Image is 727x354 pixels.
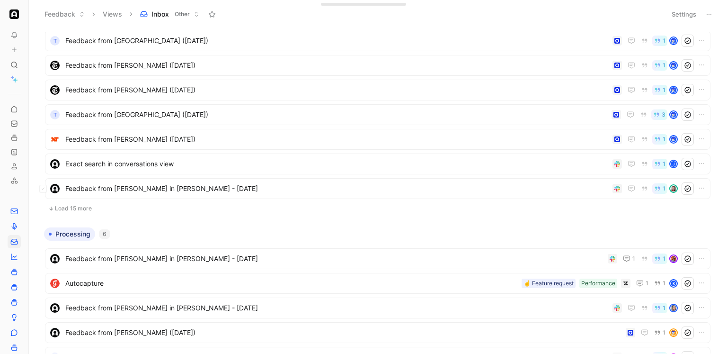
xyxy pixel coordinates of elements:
span: Feedback from [PERSON_NAME] in [PERSON_NAME] - [DATE] [65,253,604,264]
button: 3 [651,109,667,120]
div: Performance [581,279,615,288]
span: Inbox [151,9,169,19]
div: 6 [99,229,110,239]
button: 1 [621,253,637,264]
img: logo [50,184,60,193]
span: 1 [632,256,635,262]
span: Autocapture [65,278,518,289]
span: 1 [663,281,665,286]
button: 1 [652,85,667,95]
button: Ada [8,8,21,21]
span: Processing [55,229,90,239]
a: logoAutocapturePerformance☝️ Feature request11K [45,273,710,294]
span: Feedback from [PERSON_NAME] ([DATE]) [65,134,609,145]
a: logoFeedback from [PERSON_NAME] ([DATE])1avatar [45,80,710,100]
a: TFeedback from [GEOGRAPHIC_DATA] ([DATE])1avatar [45,30,710,51]
button: 1 [634,278,650,289]
img: Ada [9,9,19,19]
img: avatar [670,136,677,143]
div: K [670,280,677,287]
span: Feedback from [PERSON_NAME] ([DATE]) [65,84,609,96]
div: J [670,161,677,167]
button: 1 [652,159,667,169]
button: InboxOther [136,7,204,21]
button: Views [98,7,126,21]
span: Feedback from [PERSON_NAME] ([DATE]) [65,60,609,71]
span: Other [175,9,190,19]
span: Feedback from [PERSON_NAME] ([DATE]) [65,327,622,338]
img: logo [50,61,60,70]
span: 1 [663,63,665,68]
button: 1 [652,36,667,46]
a: logoFeedback from [PERSON_NAME] ([DATE])1avatar [45,322,710,343]
span: 1 [663,330,665,336]
span: 1 [663,256,665,262]
img: logo [50,303,60,313]
button: 1 [652,183,667,194]
span: 1 [663,87,665,93]
a: logoExact search in conversations view1J [45,154,710,174]
button: 1 [652,278,667,289]
span: 1 [663,161,665,167]
img: avatar [670,329,677,336]
img: logo [50,328,60,337]
a: logoFeedback from [PERSON_NAME] ([DATE])1avatar [45,129,710,150]
img: logo [50,85,60,95]
div: ☝️ Feature request [523,279,574,288]
button: 1 [652,327,667,338]
img: logo [50,135,60,144]
div: T [50,110,60,119]
span: Feedback from [PERSON_NAME] in [PERSON_NAME] - [DATE] [65,302,609,314]
span: 1 [646,281,648,286]
span: 1 [663,305,665,311]
img: logo [50,159,60,169]
span: 3 [662,112,665,118]
span: 1 [663,186,665,191]
img: avatar [670,185,677,192]
img: avatar [670,111,677,118]
a: logoFeedback from [PERSON_NAME] in [PERSON_NAME] - [DATE]1avatar [45,178,710,199]
button: 1 [652,60,667,71]
button: 1 [652,134,667,145]
button: Load 15 more [45,203,710,214]
button: Settings [667,8,700,21]
img: avatar [670,255,677,262]
a: logoFeedback from [PERSON_NAME] ([DATE])1avatar [45,55,710,76]
a: TFeedback from [GEOGRAPHIC_DATA] ([DATE])3avatar [45,104,710,125]
span: Feedback from [GEOGRAPHIC_DATA] ([DATE]) [65,35,609,46]
span: Feedback from [PERSON_NAME] in [PERSON_NAME] - [DATE] [65,183,609,194]
img: logo [50,279,60,288]
img: logo [50,254,60,263]
button: Processing [44,227,95,241]
a: logoFeedback from [PERSON_NAME] in [PERSON_NAME] - [DATE]11avatar [45,248,710,269]
span: 1 [663,136,665,142]
button: 1 [652,254,667,264]
span: 1 [663,38,665,44]
img: avatar [670,62,677,69]
div: T [50,36,60,45]
img: avatar [670,87,677,93]
button: Feedback [40,7,89,21]
a: logoFeedback from [PERSON_NAME] in [PERSON_NAME] - [DATE]1avatar [45,298,710,318]
img: avatar [670,37,677,44]
button: 1 [652,303,667,313]
img: avatar [670,305,677,311]
span: Exact search in conversations view [65,158,609,170]
span: Feedback from [GEOGRAPHIC_DATA] ([DATE]) [65,109,608,120]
